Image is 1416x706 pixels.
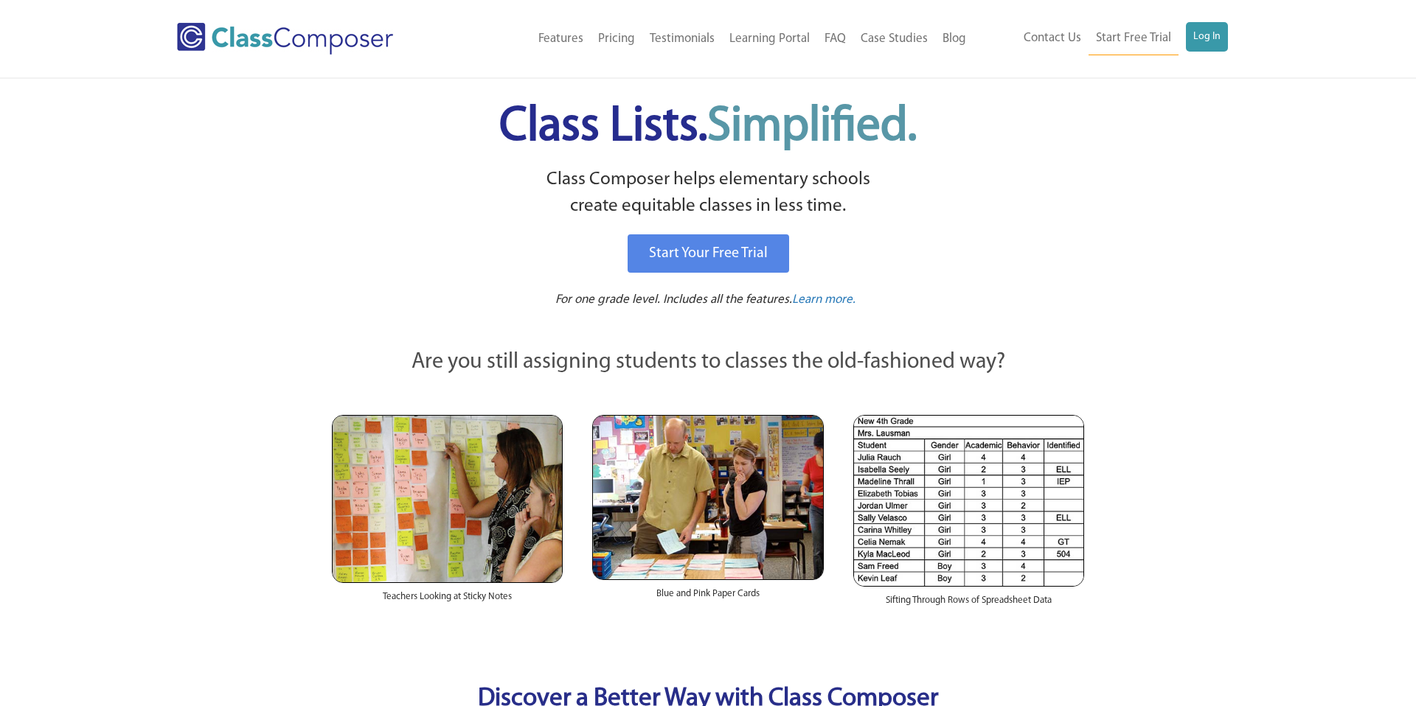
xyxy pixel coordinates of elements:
[853,587,1084,622] div: Sifting Through Rows of Spreadsheet Data
[935,23,974,55] a: Blog
[1186,22,1228,52] a: Log In
[853,23,935,55] a: Case Studies
[649,246,768,261] span: Start Your Free Trial
[707,103,917,151] span: Simplified.
[592,415,823,579] img: Blue and Pink Paper Cards
[792,293,855,306] span: Learn more.
[332,415,563,583] img: Teachers Looking at Sticky Notes
[974,22,1228,55] nav: Header Menu
[722,23,817,55] a: Learning Portal
[591,23,642,55] a: Pricing
[853,415,1084,587] img: Spreadsheets
[332,583,563,618] div: Teachers Looking at Sticky Notes
[454,23,974,55] nav: Header Menu
[177,23,393,55] img: Class Composer
[332,346,1084,379] p: Are you still assigning students to classes the old-fashioned way?
[555,293,792,306] span: For one grade level. Includes all the features.
[592,580,823,615] div: Blue and Pink Paper Cards
[330,167,1086,220] p: Class Composer helps elementary schools create equitable classes in less time.
[817,23,853,55] a: FAQ
[499,103,917,151] span: Class Lists.
[1016,22,1089,55] a: Contact Us
[1089,22,1179,55] a: Start Free Trial
[628,234,789,273] a: Start Your Free Trial
[531,23,591,55] a: Features
[642,23,722,55] a: Testimonials
[792,291,855,310] a: Learn more.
